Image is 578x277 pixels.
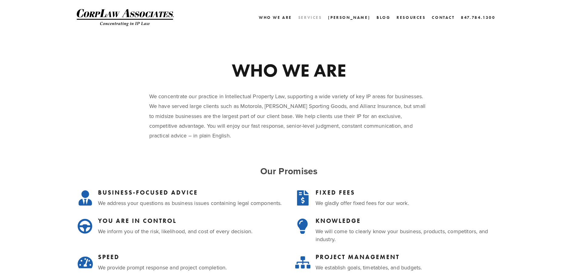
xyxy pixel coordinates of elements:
[461,13,495,22] a: 847.784.1300
[298,13,322,22] a: Services
[77,9,174,26] img: CorpLaw IP Law Firm
[432,13,455,22] a: Contact
[98,264,284,271] p: We provide prompt response and project completion.
[377,13,390,22] a: Blog
[316,264,502,271] p: We establish goals, timetables, and budgets.
[98,199,284,207] p: We address your questions as business issues containing legal components.
[98,217,284,224] h3: YOU ARE IN CONTROL
[259,13,292,22] a: Who We Are
[98,227,284,235] p: We inform you of the risk, likelihood, and cost of every decision.
[98,253,284,261] h3: SPEED
[316,199,502,207] p: We gladly offer fixed fees for our work.
[316,217,502,224] h3: KNOWLEDGE
[316,227,502,243] p: We will come to clearly know your business, products, competitors, and industry.
[328,13,370,22] a: [PERSON_NAME]
[316,253,502,261] h3: PROJECT MANAGEMENT
[397,15,425,20] a: Resources
[316,189,502,196] h3: FIXED FEES
[260,164,318,178] strong: Our Promises
[149,61,429,79] h1: WHO WE ARE
[98,189,198,196] strong: BUSINESS-FOCUSED ADVICE
[149,92,429,141] p: We concentrate our practice in Intellectual Property Law, supporting a wide variety of key IP are...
